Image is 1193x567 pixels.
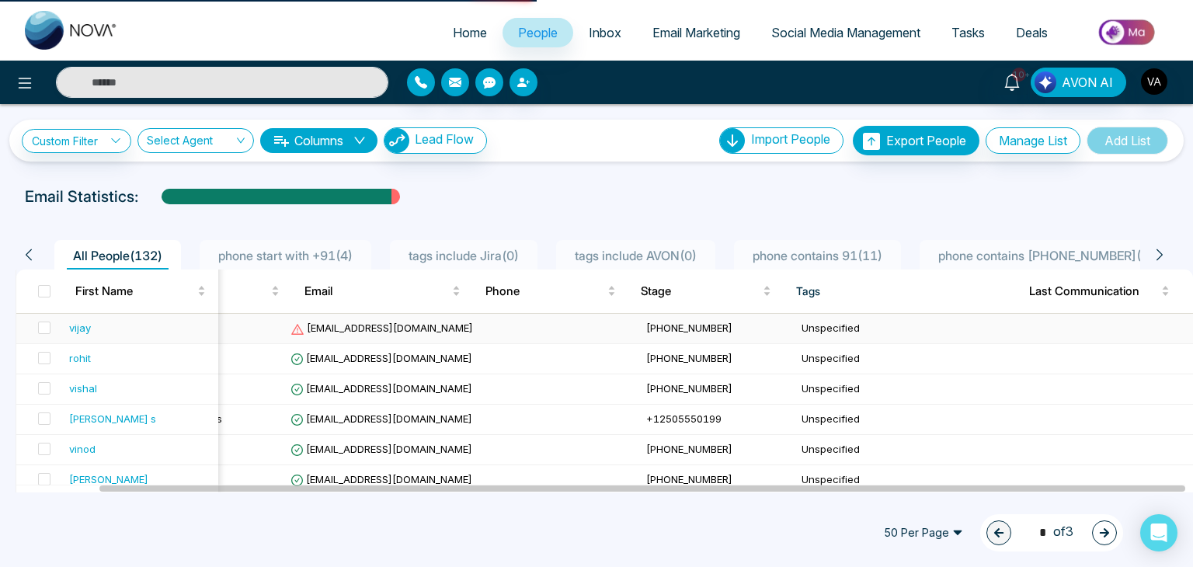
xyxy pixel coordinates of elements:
[290,443,472,455] span: [EMAIL_ADDRESS][DOMAIN_NAME]
[1017,270,1193,313] th: Last Communication
[569,248,703,263] span: tags include AVON ( 0 )
[1012,68,1026,82] span: 10+
[290,382,472,395] span: [EMAIL_ADDRESS][DOMAIN_NAME]
[951,25,985,40] span: Tasks
[1000,18,1063,47] a: Deals
[353,134,366,147] span: down
[646,322,732,334] span: [PHONE_NUMBER]
[69,320,91,336] div: vijay
[873,520,974,545] span: 50 Per Page
[290,322,473,334] span: [EMAIL_ADDRESS][DOMAIN_NAME]
[986,127,1080,154] button: Manage List
[63,270,218,313] th: First Name
[795,374,951,405] td: Unspecified
[795,314,951,344] td: Unspecified
[402,248,525,263] span: tags include Jira ( 0 )
[652,25,740,40] span: Email Marketing
[573,18,637,47] a: Inbox
[304,282,449,301] span: Email
[1140,514,1177,551] div: Open Intercom Messenger
[795,435,951,465] td: Unspecified
[641,282,760,301] span: Stage
[69,381,97,396] div: vishal
[993,68,1031,95] a: 10+
[1029,282,1158,301] span: Last Communication
[503,18,573,47] a: People
[628,270,784,313] th: Stage
[1062,73,1113,92] span: AVON AI
[25,11,118,50] img: Nova CRM Logo
[290,473,472,485] span: [EMAIL_ADDRESS][DOMAIN_NAME]
[756,18,936,47] a: Social Media Management
[751,131,830,147] span: Import People
[589,25,621,40] span: Inbox
[290,352,472,364] span: [EMAIL_ADDRESS][DOMAIN_NAME]
[69,411,156,426] div: [PERSON_NAME] s
[25,185,138,208] p: Email Statistics:
[1035,71,1056,93] img: Lead Flow
[646,352,732,364] span: [PHONE_NUMBER]
[795,344,951,374] td: Unspecified
[1071,15,1184,50] img: Market-place.gif
[784,270,1017,313] th: Tags
[646,473,732,485] span: [PHONE_NUMBER]
[212,248,359,263] span: phone start with +91 ( 4 )
[637,18,756,47] a: Email Marketing
[646,382,732,395] span: [PHONE_NUMBER]
[437,18,503,47] a: Home
[932,248,1160,263] span: phone contains [PHONE_NUMBER] ( 1 )
[75,282,194,301] span: First Name
[771,25,920,40] span: Social Media Management
[1031,68,1126,97] button: AVON AI
[795,405,951,435] td: Unspecified
[69,441,96,457] div: vinod
[1030,522,1073,543] span: of 3
[795,465,951,496] td: Unspecified
[485,282,604,301] span: Phone
[853,126,979,155] button: Export People
[69,350,91,366] div: rohit
[1141,68,1167,95] img: User Avatar
[377,127,487,154] a: Lead FlowLead Flow
[453,25,487,40] span: Home
[1016,25,1048,40] span: Deals
[473,270,628,313] th: Phone
[646,443,732,455] span: [PHONE_NUMBER]
[746,248,889,263] span: phone contains 91 ( 11 )
[260,128,377,153] button: Columnsdown
[384,128,409,153] img: Lead Flow
[67,248,169,263] span: All People ( 132 )
[290,412,472,425] span: [EMAIL_ADDRESS][DOMAIN_NAME]
[415,131,474,147] span: Lead Flow
[886,133,966,148] span: Export People
[292,270,473,313] th: Email
[384,127,487,154] button: Lead Flow
[69,471,148,487] div: [PERSON_NAME]
[646,412,722,425] span: +12505550199
[518,25,558,40] span: People
[22,129,131,153] a: Custom Filter
[936,18,1000,47] a: Tasks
